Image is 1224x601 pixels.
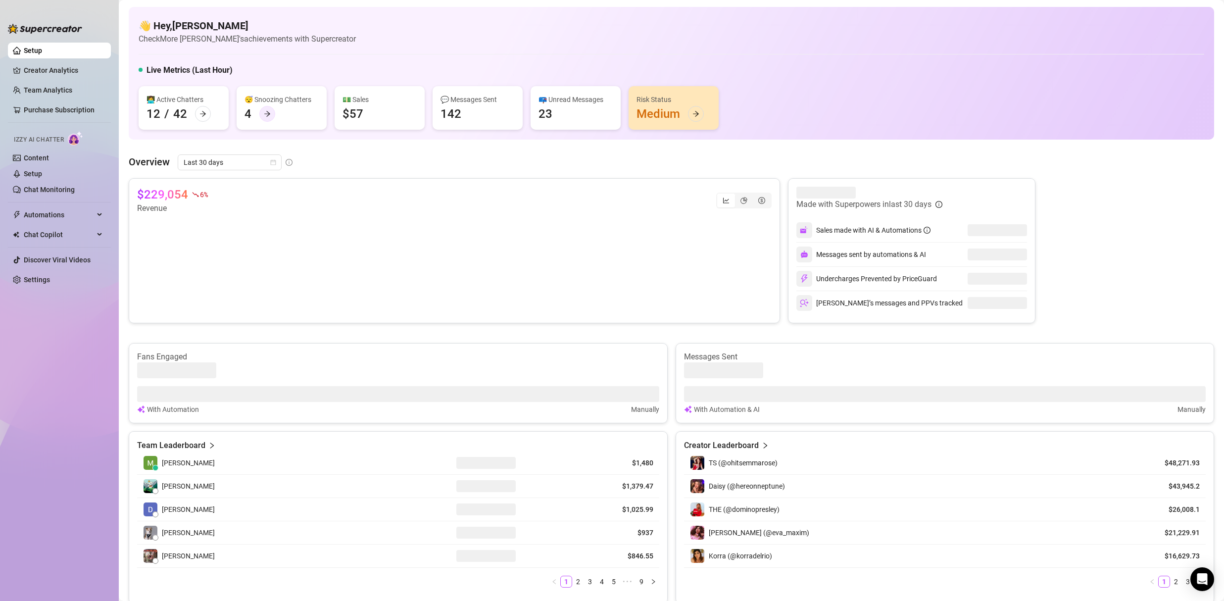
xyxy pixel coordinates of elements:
[137,440,205,451] article: Team Leaderboard
[709,482,785,490] span: Daisy (@hereonneptune)
[147,94,221,105] div: 👩‍💻 Active Chatters
[343,106,363,122] div: $57
[14,135,64,145] span: Izzy AI Chatter
[24,227,94,243] span: Chat Copilot
[596,576,608,588] li: 4
[1177,404,1206,415] article: Manually
[762,440,769,451] span: right
[561,576,572,587] a: 1
[690,456,704,470] img: TS (@ohitsemmarose)
[1155,504,1200,514] article: $26,008.1
[24,276,50,284] a: Settings
[636,576,647,588] li: 9
[162,551,215,561] span: [PERSON_NAME]
[1146,576,1158,588] li: Previous Page
[24,62,103,78] a: Creator Analytics
[147,404,199,415] article: With Automation
[690,479,704,493] img: Daisy (@hereonneptune)
[716,193,772,208] div: segmented control
[548,576,560,588] button: left
[162,481,215,492] span: [PERSON_NAME]
[1155,528,1200,538] article: $21,229.91
[723,197,730,204] span: line-chart
[129,154,170,169] article: Overview
[144,526,157,540] img: Phillip Pitogo
[147,106,160,122] div: 12
[690,526,704,540] img: Eva (@eva_maxim)
[1149,579,1155,585] span: left
[690,549,704,563] img: Korra (@korradelrio)
[620,576,636,588] span: •••
[631,404,659,415] article: Manually
[24,207,94,223] span: Automations
[636,576,647,587] a: 9
[24,86,72,94] a: Team Analytics
[585,576,595,587] a: 3
[684,351,1206,362] article: Messages Sent
[192,191,199,198] span: fall
[573,576,584,587] a: 2
[1146,576,1158,588] button: left
[208,440,215,451] span: right
[162,457,215,468] span: [PERSON_NAME]
[1171,576,1181,587] a: 2
[608,576,620,588] li: 5
[548,576,560,588] li: Previous Page
[596,576,607,587] a: 4
[620,576,636,588] li: Next 5 Pages
[144,502,157,516] img: Diana Dequiña
[147,64,233,76] h5: Live Metrics (Last Hour)
[800,274,809,283] img: svg%3e
[816,225,930,236] div: Sales made with AI & Automations
[561,551,653,561] article: $846.55
[24,170,42,178] a: Setup
[740,197,747,204] span: pie-chart
[1155,551,1200,561] article: $16,629.73
[270,159,276,165] span: calendar
[560,576,572,588] li: 1
[647,576,659,588] button: right
[13,211,21,219] span: thunderbolt
[24,102,103,118] a: Purchase Subscription
[709,459,778,467] span: TS (@ohitsemmarose)
[144,456,157,470] img: Michael Phoenix…
[694,404,760,415] article: With Automation & AI
[800,226,809,235] img: svg%3e
[690,502,704,516] img: THE (@dominopresley)
[650,579,656,585] span: right
[173,106,187,122] div: 42
[800,250,808,258] img: svg%3e
[200,190,207,199] span: 6 %
[758,197,765,204] span: dollar-circle
[137,202,207,214] article: Revenue
[561,458,653,468] article: $1,480
[709,552,772,560] span: Korra (@korradelrio)
[1182,576,1193,587] a: 3
[441,94,515,105] div: 💬 Messages Sent
[343,94,417,105] div: 💵 Sales
[199,110,206,117] span: arrow-right
[584,576,596,588] li: 3
[796,199,931,210] article: Made with Superpowers in last 30 days
[1182,576,1194,588] li: 3
[184,155,276,170] span: Last 30 days
[796,295,963,311] div: [PERSON_NAME]’s messages and PPVs tracked
[551,579,557,585] span: left
[162,504,215,515] span: [PERSON_NAME]
[800,299,809,307] img: svg%3e
[692,110,699,117] span: arrow-right
[561,528,653,538] article: $937
[24,186,75,194] a: Chat Monitoring
[1159,576,1170,587] a: 1
[608,576,619,587] a: 5
[709,505,780,513] span: THE (@dominopresley)
[24,47,42,54] a: Setup
[1190,567,1214,591] div: Open Intercom Messenger
[144,479,157,493] img: Denise Carrillo
[162,527,215,538] span: [PERSON_NAME]
[539,106,552,122] div: 23
[1170,576,1182,588] li: 2
[245,94,319,105] div: 😴 Snoozing Chatters
[935,201,942,208] span: info-circle
[137,351,659,362] article: Fans Engaged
